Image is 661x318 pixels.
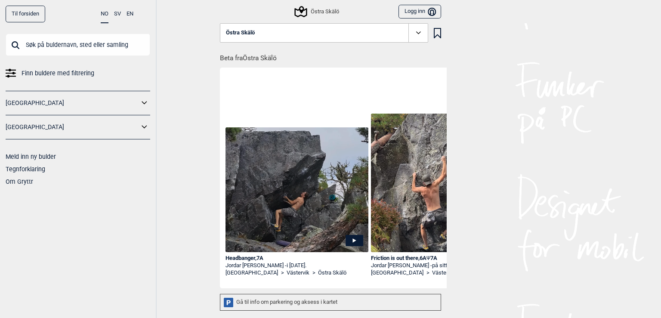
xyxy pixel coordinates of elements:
button: Östra Skälö [220,23,428,43]
a: Meld inn ny bulder [6,153,56,160]
a: Til forsiden [6,6,45,22]
img: Jordar pa Friction is down here [371,114,514,252]
h1: Beta fra Östra Skälö [220,48,447,63]
a: [GEOGRAPHIC_DATA] [6,97,139,109]
span: Ψ [426,255,430,261]
span: Finn buldere med filtrering [22,67,94,80]
button: SV [114,6,121,22]
div: Gå til info om parkering og aksess i kartet [220,294,441,311]
div: Headbanger , 7A [225,255,368,262]
a: Finn buldere med filtrering [6,67,150,80]
div: Friction is out there , 6A 7A [371,255,514,262]
div: Jordar [PERSON_NAME] - [371,262,514,269]
span: Östra Skälö [226,30,255,36]
a: [GEOGRAPHIC_DATA] [6,121,139,133]
span: > [426,269,429,277]
a: Om Gryttr [6,178,33,185]
div: Jordar [PERSON_NAME] - [225,262,368,269]
button: NO [101,6,108,23]
div: Östra Skälö [296,6,339,17]
span: på sittstarten i [DATE]. [432,262,485,269]
span: > [281,269,284,277]
a: Västervik [432,269,455,277]
input: Søk på buldernavn, sted eller samling [6,34,150,56]
a: Tegnforklaring [6,166,45,173]
a: [GEOGRAPHIC_DATA] [225,269,278,277]
img: Jordar pa Headbanger [225,127,368,252]
button: Logg inn [398,5,441,19]
a: Västervik [287,269,309,277]
a: [GEOGRAPHIC_DATA] [371,269,423,277]
button: EN [127,6,133,22]
a: Östra Skälö [318,269,346,277]
span: > [312,269,315,277]
span: i [DATE]. [287,262,306,269]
